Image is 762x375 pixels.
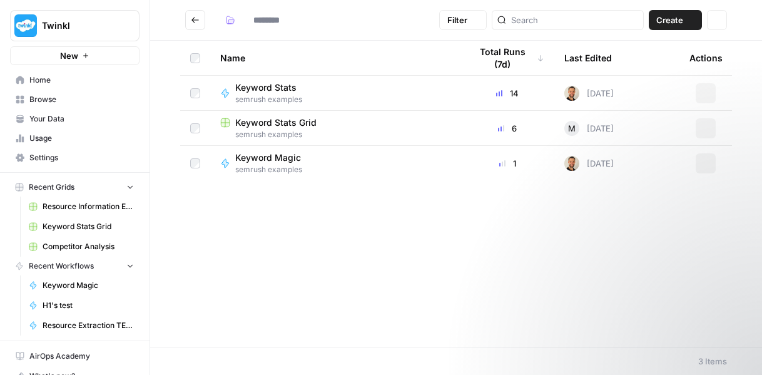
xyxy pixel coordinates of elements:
[10,178,140,197] button: Recent Grids
[185,10,205,30] button: Go back
[35,20,61,30] div: v 4.0.25
[235,152,301,164] span: Keyword Magic
[564,86,579,101] img: ggqkytmprpadj6gr8422u7b6ymfp
[439,10,487,30] button: Filter
[29,94,134,105] span: Browse
[23,275,140,295] a: Keyword Magic
[511,14,638,26] input: Search
[656,14,683,26] span: Create
[470,41,544,75] div: Total Runs (7d)
[124,73,135,83] img: tab_keywords_by_traffic_grey.svg
[23,316,140,336] a: Resource Extraction TEST
[564,41,612,75] div: Last Edited
[235,116,317,129] span: Keyword Stats Grid
[43,201,134,212] span: Resource Information Extraction and Descriptions
[29,113,134,125] span: Your Data
[60,49,78,62] span: New
[10,46,140,65] button: New
[138,74,211,82] div: Keywords by Traffic
[43,221,134,232] span: Keyword Stats Grid
[20,20,30,30] img: logo_orange.svg
[10,257,140,275] button: Recent Workflows
[29,351,134,362] span: AirOps Academy
[43,241,134,252] span: Competitor Analysis
[698,355,727,367] div: 3 Items
[14,14,37,37] img: Twinkl Logo
[20,33,30,43] img: website_grey.svg
[235,94,307,105] span: semrush examples
[447,14,467,26] span: Filter
[23,237,140,257] a: Competitor Analysis
[23,295,140,316] a: H1's test
[220,116,450,140] a: Keyword Stats Gridsemrush examples
[43,280,134,291] span: Keyword Magic
[10,90,140,110] a: Browse
[10,346,140,366] a: AirOps Academy
[470,157,544,170] div: 1
[235,164,311,175] span: semrush examples
[23,217,140,237] a: Keyword Stats Grid
[10,70,140,90] a: Home
[220,152,450,175] a: Keyword Magicsemrush examples
[470,122,544,135] div: 6
[564,156,579,171] img: ggqkytmprpadj6gr8422u7b6ymfp
[10,10,140,41] button: Workspace: Twinkl
[23,197,140,217] a: Resource Information Extraction and Descriptions
[10,128,140,148] a: Usage
[470,87,544,100] div: 14
[649,10,702,30] button: Create
[29,152,134,163] span: Settings
[564,156,614,171] div: [DATE]
[564,121,614,136] div: [DATE]
[220,81,450,105] a: Keyword Statssemrush examples
[689,41,723,75] div: Actions
[43,300,134,311] span: H1's test
[29,260,94,272] span: Recent Workflows
[43,320,134,331] span: Resource Extraction TEST
[564,86,614,101] div: [DATE]
[34,73,44,83] img: tab_domain_overview_orange.svg
[29,182,74,193] span: Recent Grids
[568,122,576,135] span: M
[42,19,118,32] span: Twinkl
[33,33,138,43] div: Domain: [DOMAIN_NAME]
[235,81,297,94] span: Keyword Stats
[10,148,140,168] a: Settings
[10,109,140,129] a: Your Data
[220,41,450,75] div: Name
[48,74,112,82] div: Domain Overview
[29,133,134,144] span: Usage
[29,74,134,86] span: Home
[220,129,450,140] span: semrush examples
